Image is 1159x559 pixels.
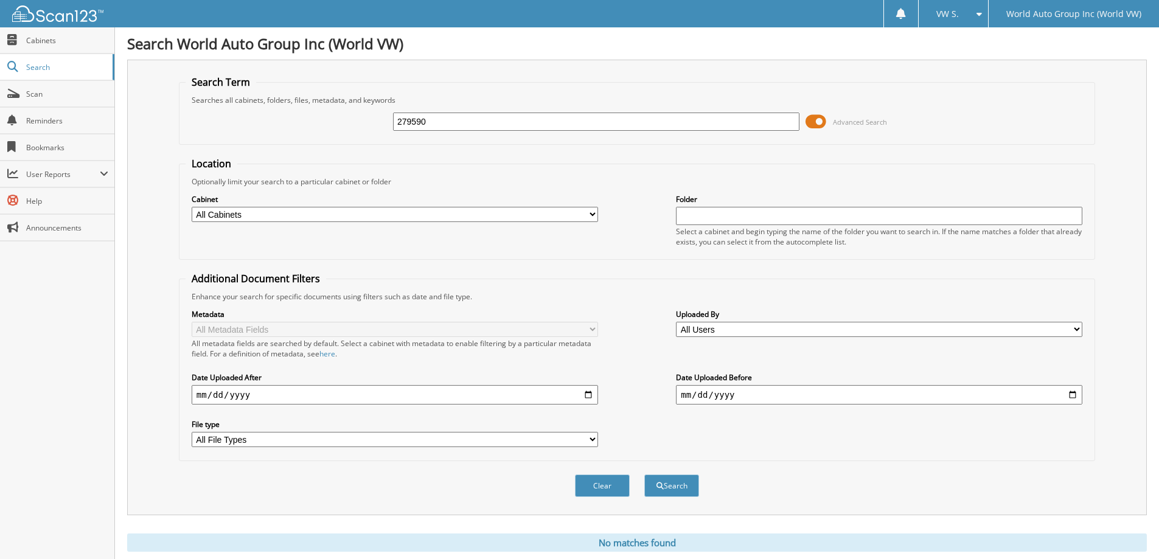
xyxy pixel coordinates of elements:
[192,338,598,359] div: All metadata fields are searched by default. Select a cabinet with metadata to enable filtering b...
[127,33,1147,54] h1: Search World Auto Group Inc (World VW)
[833,117,887,127] span: Advanced Search
[192,372,598,383] label: Date Uploaded After
[936,10,959,18] span: VW S.
[192,194,598,204] label: Cabinet
[676,194,1082,204] label: Folder
[186,272,326,285] legend: Additional Document Filters
[319,349,335,359] a: here
[186,75,256,89] legend: Search Term
[26,62,106,72] span: Search
[676,226,1082,247] div: Select a cabinet and begin typing the name of the folder you want to search in. If the name match...
[1006,10,1141,18] span: World Auto Group Inc (World VW)
[26,89,108,99] span: Scan
[26,35,108,46] span: Cabinets
[26,223,108,233] span: Announcements
[192,419,598,429] label: File type
[186,157,237,170] legend: Location
[192,309,598,319] label: Metadata
[192,385,598,404] input: start
[186,95,1088,105] div: Searches all cabinets, folders, files, metadata, and keywords
[676,385,1082,404] input: end
[186,176,1088,187] div: Optionally limit your search to a particular cabinet or folder
[26,142,108,153] span: Bookmarks
[676,309,1082,319] label: Uploaded By
[676,372,1082,383] label: Date Uploaded Before
[26,116,108,126] span: Reminders
[575,474,630,497] button: Clear
[26,196,108,206] span: Help
[26,169,100,179] span: User Reports
[644,474,699,497] button: Search
[12,5,103,22] img: scan123-logo-white.svg
[186,291,1088,302] div: Enhance your search for specific documents using filters such as date and file type.
[127,533,1147,552] div: No matches found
